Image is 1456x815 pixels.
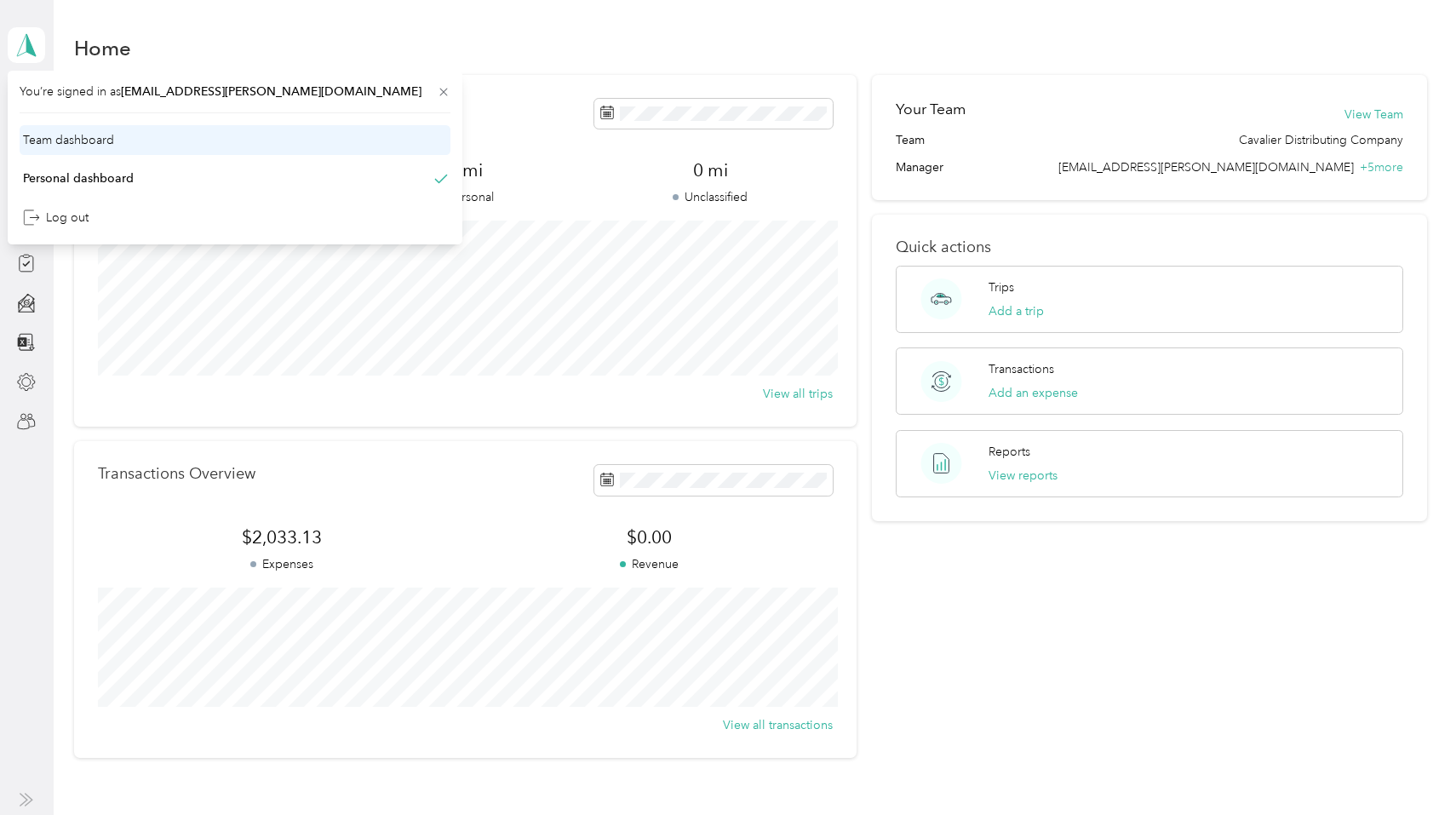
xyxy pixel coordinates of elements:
button: View all trips [763,385,833,403]
button: Add an expense [989,384,1078,402]
span: You’re signed in as [20,83,450,100]
h2: Your Team [896,99,966,120]
button: View reports [989,467,1058,485]
button: View Team [1344,106,1403,123]
div: Team dashboard [23,131,114,149]
p: Transactions [989,360,1054,378]
span: Manager [896,158,943,176]
p: Transactions Overview [98,465,255,483]
span: [EMAIL_ADDRESS][PERSON_NAME][DOMAIN_NAME] [1058,160,1354,175]
div: Log out [23,209,89,227]
button: Add a trip [989,302,1044,320]
p: Expenses [98,555,466,573]
span: $0.00 [466,525,834,549]
span: Team [896,131,925,149]
button: View all transactions [723,716,833,734]
span: + 5 more [1360,160,1403,175]
p: Revenue [466,555,834,573]
span: $2,033.13 [98,525,466,549]
span: Cavalier Distributing Company [1239,131,1403,149]
p: Personal [343,188,588,206]
span: 0 mi [588,158,834,182]
p: Trips [989,278,1014,296]
span: [EMAIL_ADDRESS][PERSON_NAME][DOMAIN_NAME] [121,84,421,99]
h1: Home [74,39,131,57]
iframe: Everlance-gr Chat Button Frame [1361,720,1456,815]
div: Personal dashboard [23,169,134,187]
p: Unclassified [588,188,834,206]
p: Quick actions [896,238,1403,256]
span: 0 mi [343,158,588,182]
p: Reports [989,443,1030,461]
